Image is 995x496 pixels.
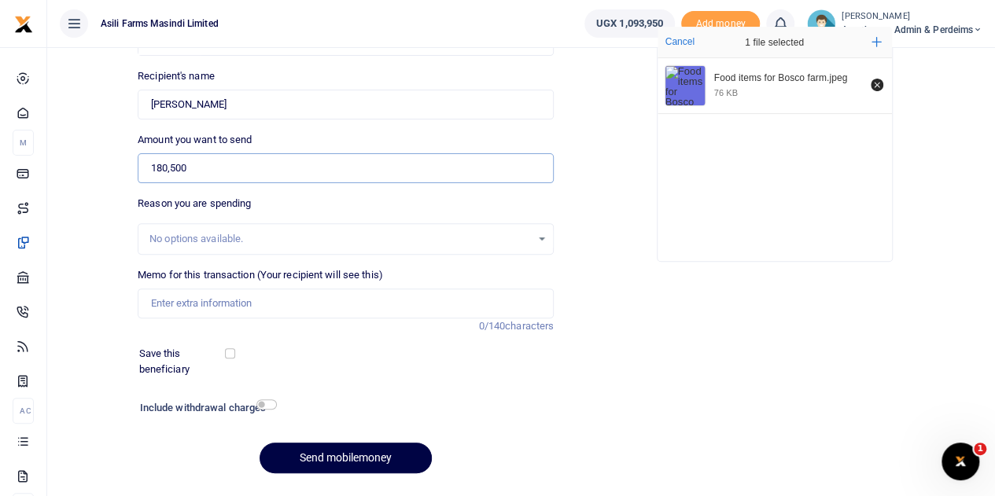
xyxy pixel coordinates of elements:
[138,153,554,183] input: UGX
[149,231,531,247] div: No options available.
[865,31,888,53] button: Add more files
[94,17,225,31] span: Asili Farms Masindi Limited
[665,66,705,105] img: Food items for Bosco farm.jpeg
[974,443,986,455] span: 1
[708,27,842,58] div: 1 file selected
[138,132,252,148] label: Amount you want to send
[807,9,835,38] img: profile-user
[942,443,979,480] iframe: Intercom live chat
[140,402,270,414] h6: Include withdrawal charges
[139,346,228,377] label: Save this beneficiary
[714,72,862,85] div: Food items for Bosco farm.jpeg
[868,76,886,94] button: Remove file
[681,11,760,37] li: Toup your wallet
[138,68,215,84] label: Recipient's name
[14,15,33,34] img: logo-small
[596,16,663,31] span: UGX 1,093,950
[138,90,554,119] input: Loading name...
[138,267,383,283] label: Memo for this transaction (Your recipient will see this)
[842,10,982,24] small: [PERSON_NAME]
[138,196,251,211] label: Reason you are spending
[681,11,760,37] span: Add money
[657,26,893,262] div: File Uploader
[138,288,554,318] input: Enter extra information
[505,320,554,332] span: characters
[578,9,681,38] li: Wallet ballance
[714,87,738,98] div: 76 KB
[842,23,982,37] span: Amatheon - Admin & Perdeims
[807,9,982,38] a: profile-user [PERSON_NAME] Amatheon - Admin & Perdeims
[13,398,34,424] li: Ac
[260,443,432,473] button: Send mobilemoney
[14,17,33,29] a: logo-small logo-large logo-large
[479,320,506,332] span: 0/140
[584,9,675,38] a: UGX 1,093,950
[681,17,760,28] a: Add money
[13,130,34,156] li: M
[661,31,699,52] button: Cancel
